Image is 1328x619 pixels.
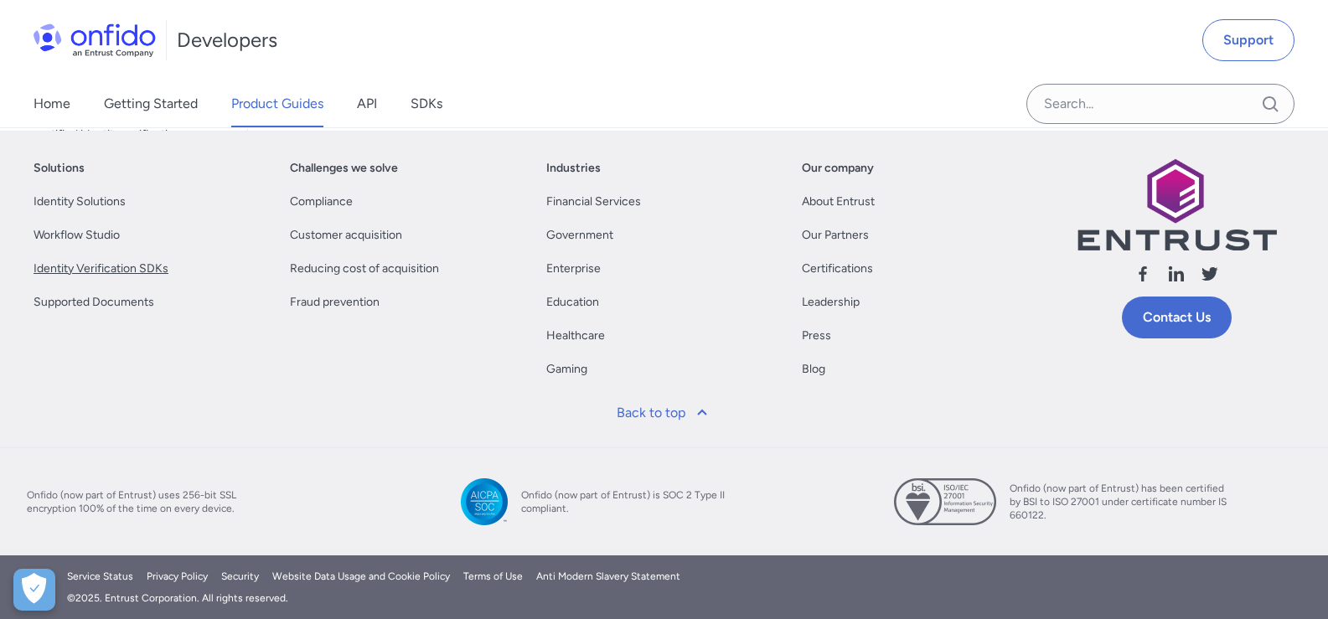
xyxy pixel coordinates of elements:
a: Solutions [34,158,85,178]
a: Reducing cost of acquisition [290,259,439,279]
a: Challenges we solve [290,158,398,178]
a: Contact Us [1122,297,1232,338]
a: Service Status [67,569,133,584]
a: Follow us X (Twitter) [1200,264,1220,290]
a: Follow us facebook [1133,264,1153,290]
a: Government [546,225,613,245]
a: Product Guides [231,80,323,127]
a: Enterprise [546,259,601,279]
a: Certifications [802,259,873,279]
img: ISO 27001 certified [894,478,996,525]
a: Website Data Usage and Cookie Policy [272,569,450,584]
a: Compliance [290,192,353,212]
a: Terms of Use [463,569,523,584]
a: Education [546,292,599,312]
a: Financial Services [546,192,641,212]
a: Identity Solutions [34,192,126,212]
a: Workflow Studio [34,225,120,245]
a: Fraud prevention [290,292,380,312]
a: Home [34,80,70,127]
a: Gaming [546,359,587,379]
a: Security [221,569,259,584]
a: Support [1202,19,1294,61]
a: Privacy Policy [147,569,208,584]
svg: Follow us facebook [1133,264,1153,284]
a: SDKs [411,80,442,127]
a: Identity Verification SDKs [34,259,168,279]
a: Getting Started [104,80,198,127]
div: Cookie Preferences [13,569,55,611]
span: Onfido (now part of Entrust) has been certified by BSI to ISO 27001 under certificate number IS 6... [1010,482,1227,522]
button: Open Preferences [13,569,55,611]
a: Healthcare [546,326,605,346]
svg: Follow us X (Twitter) [1200,264,1220,284]
a: API [357,80,377,127]
a: Supported Documents [34,292,154,312]
div: © 2025 . Entrust Corporation. All rights reserved. [67,591,1261,606]
a: Leadership [802,292,860,312]
svg: Follow us linkedin [1166,264,1186,284]
a: Follow us linkedin [1166,264,1186,290]
span: Onfido (now part of Entrust) uses 256-bit SSL encryption 100% of the time on every device. [27,488,245,515]
img: Entrust logo [1076,158,1277,251]
a: Blog [802,359,825,379]
a: About Entrust [802,192,875,212]
a: Industries [546,158,601,178]
a: Customer acquisition [290,225,402,245]
a: Our Partners [802,225,869,245]
span: Onfido (now part of Entrust) is SOC 2 Type II compliant. [521,488,739,515]
h1: Developers [177,27,277,54]
a: Our company [802,158,874,178]
img: SOC 2 Type II compliant [461,478,508,525]
a: Anti Modern Slavery Statement [536,569,680,584]
a: Press [802,326,831,346]
img: Onfido Logo [34,23,156,57]
input: Onfido search input field [1026,84,1294,124]
a: Back to top [607,393,722,433]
